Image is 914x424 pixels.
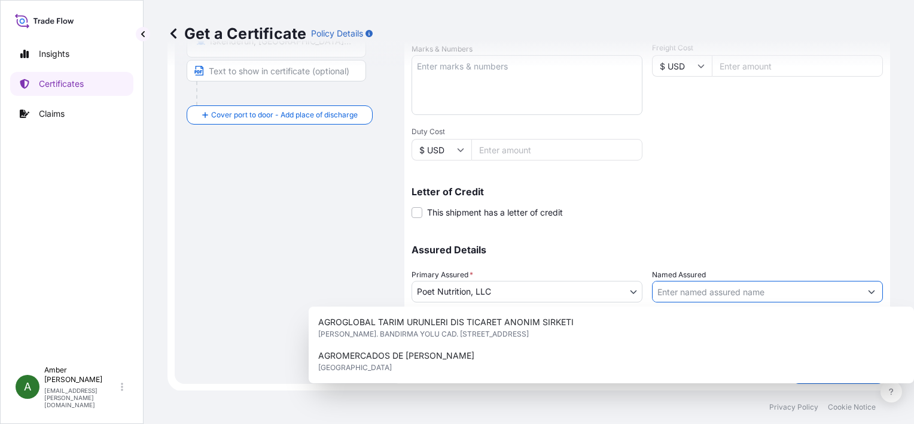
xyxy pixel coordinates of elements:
input: Text to appear on certificate [187,60,366,81]
p: [EMAIL_ADDRESS][PERSON_NAME][DOMAIN_NAME] [44,387,118,408]
span: A [24,381,31,393]
span: AGROMERCADOS DE [PERSON_NAME] [318,350,474,362]
span: [GEOGRAPHIC_DATA] [318,362,392,374]
span: This shipment has a letter of credit [427,207,563,219]
span: Primary Assured [412,269,473,281]
p: Cookie Notice [828,402,876,412]
span: Duty Cost [412,127,642,137]
p: Assured Details [412,245,883,255]
p: Amber [PERSON_NAME] [44,365,118,384]
span: Poet Nutrition, LLC [417,286,491,298]
p: Claims [39,108,65,120]
p: Get a Certificate [167,24,306,43]
label: Named Assured [652,269,706,281]
input: Assured Name [653,281,861,302]
p: Letter of Credit [412,187,883,196]
p: Privacy Policy [769,402,818,412]
span: Cover port to door - Add place of discharge [211,109,358,121]
span: AGROGLOBAL TARIM URUNLERI DIS TICARET ANONIM SIRKETI [318,316,574,328]
p: Certificates [39,78,84,90]
input: Enter amount [471,139,642,160]
p: Policy Details [311,28,363,40]
button: Show suggestions [861,281,882,302]
p: Insights [39,48,69,60]
span: [PERSON_NAME]. BANDIRMA YOLU CAD. [STREET_ADDRESS] [318,328,529,340]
